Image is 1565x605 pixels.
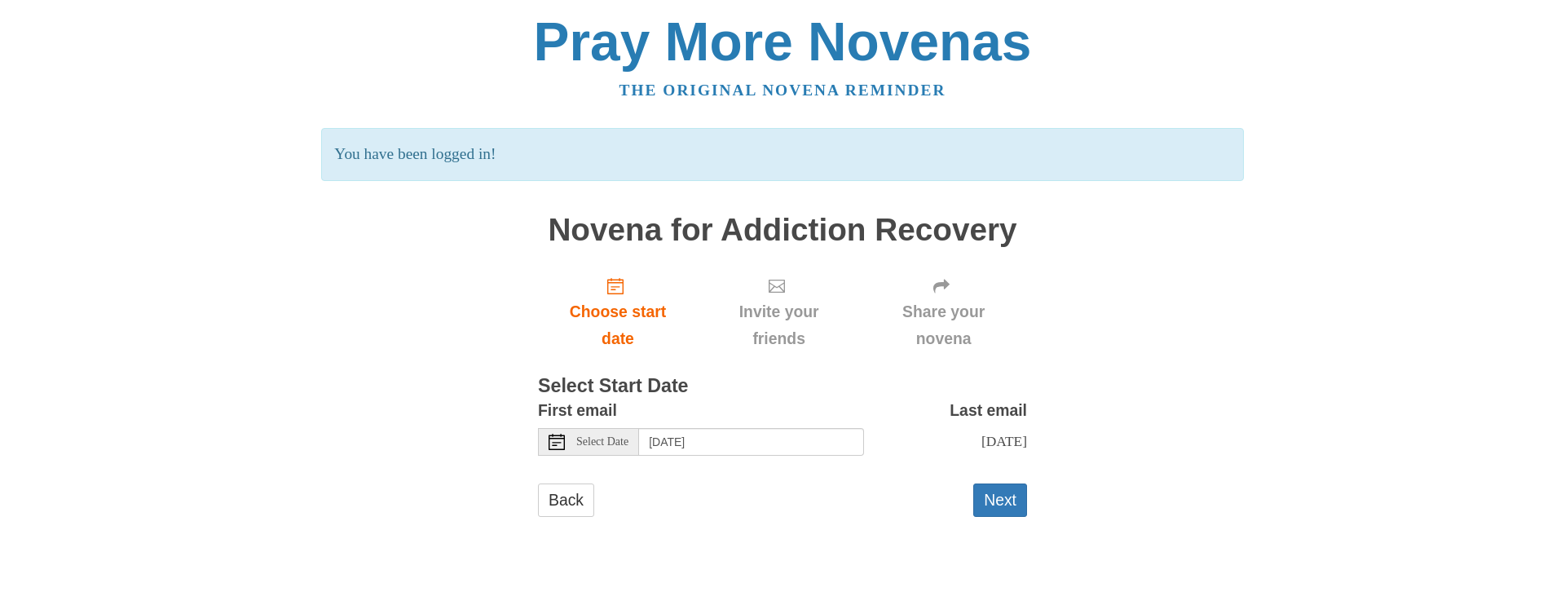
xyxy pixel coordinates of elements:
label: Last email [950,397,1027,424]
a: The original novena reminder [619,82,946,99]
button: Next [973,484,1027,517]
a: Back [538,484,594,517]
span: Choose start date [554,298,681,352]
span: Invite your friends [714,298,844,352]
label: First email [538,397,617,424]
p: You have been logged in! [321,128,1243,181]
div: Click "Next" to confirm your start date first. [698,263,860,360]
h3: Select Start Date [538,376,1027,397]
a: Choose start date [538,263,698,360]
span: Share your novena [876,298,1011,352]
span: Select Date [576,436,628,448]
a: Pray More Novenas [534,11,1032,72]
div: Click "Next" to confirm your start date first. [860,263,1027,360]
h1: Novena for Addiction Recovery [538,213,1027,248]
span: [DATE] [981,433,1027,449]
